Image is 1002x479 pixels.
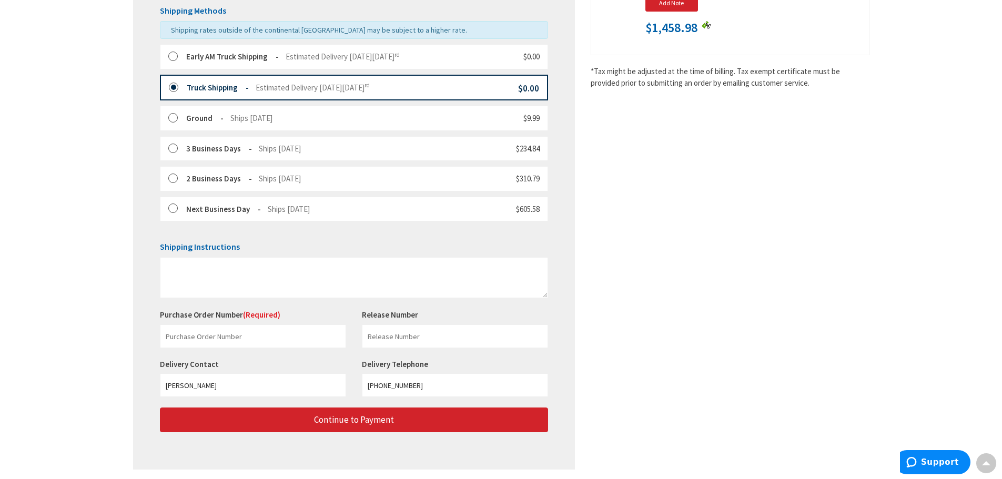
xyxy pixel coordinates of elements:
label: Delivery Telephone [362,359,431,369]
input: Purchase Order Number [160,324,346,348]
span: $605.58 [516,204,540,214]
span: Continue to Payment [314,414,394,425]
strong: Early AM Truck Shipping [186,52,279,62]
strong: Next Business Day [186,204,261,214]
iframe: Opens a widget where you can find more information [900,450,970,476]
span: Estimated Delivery [DATE][DATE] [256,83,370,93]
span: $0.00 [518,83,539,94]
span: Ships [DATE] [268,204,310,214]
h5: Shipping Methods [160,6,548,16]
sup: rd [365,81,370,89]
strong: Truck Shipping [187,83,249,93]
span: $0.00 [523,52,540,62]
span: Ships [DATE] [259,144,301,154]
strong: Ground [186,113,224,123]
span: Estimated Delivery [DATE][DATE] [286,52,400,62]
strong: 3 Business Days [186,144,252,154]
span: $310.79 [516,174,540,184]
span: Ships [DATE] [230,113,272,123]
input: Release Number [362,324,548,348]
span: Ships [DATE] [259,174,301,184]
label: Delivery Contact [160,359,221,369]
span: $9.99 [523,113,540,123]
label: Release Number [362,309,418,320]
span: $234.84 [516,144,540,154]
: *Tax might be adjusted at the time of billing. Tax exempt certificate must be provided prior to s... [591,66,869,88]
label: Purchase Order Number [160,309,280,320]
span: Shipping Instructions [160,241,240,252]
span: $1,458.98 [645,21,697,35]
span: Shipping rates outside of the continental [GEOGRAPHIC_DATA] may be subject to a higher rate. [171,25,467,35]
img: Rebated [702,21,711,29]
span: (Required) [243,310,280,320]
button: Continue to Payment [160,407,548,432]
sup: rd [394,51,400,58]
strong: 2 Business Days [186,174,252,184]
